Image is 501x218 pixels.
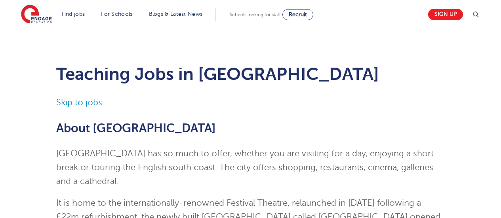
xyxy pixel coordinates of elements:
a: Skip to jobs [56,98,102,107]
a: Recruit [282,9,313,20]
a: For Schools [101,11,132,17]
span: Recruit [289,11,307,17]
a: Find jobs [62,11,85,17]
img: Engage Education [21,5,52,25]
a: Sign up [428,9,463,20]
span: [GEOGRAPHIC_DATA] has so much to offer, whether you are visiting for a day, enjoying a short brea... [56,149,434,186]
h1: Teaching Jobs in [GEOGRAPHIC_DATA] [56,64,445,84]
a: Blogs & Latest News [149,11,203,17]
span: Schools looking for staff [230,12,281,17]
span: About [GEOGRAPHIC_DATA] [56,121,216,135]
